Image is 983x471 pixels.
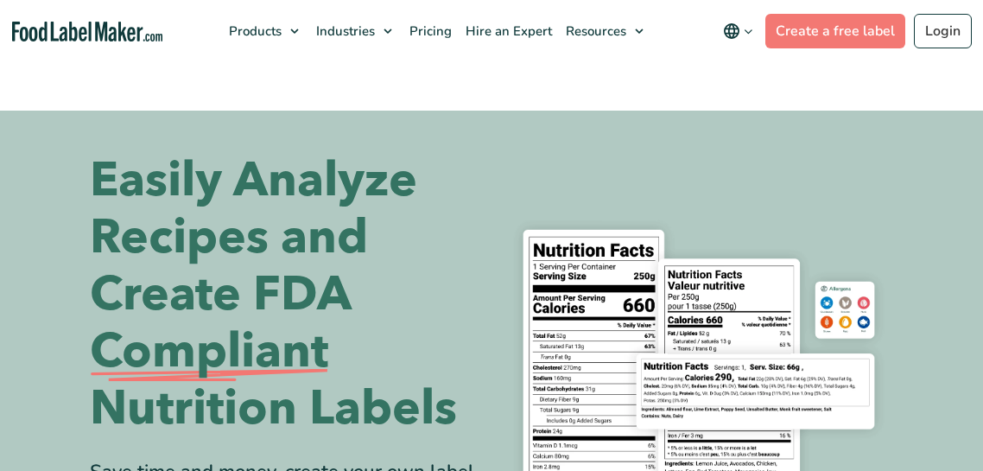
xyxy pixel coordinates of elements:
a: Create a free label [765,14,905,48]
span: Industries [311,22,377,40]
span: Pricing [404,22,453,40]
span: Products [224,22,283,40]
span: Resources [561,22,628,40]
a: Login [914,14,972,48]
h1: Easily Analyze Recipes and Create FDA Nutrition Labels [90,152,479,437]
span: Compliant [90,323,328,380]
span: Hire an Expert [460,22,554,40]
